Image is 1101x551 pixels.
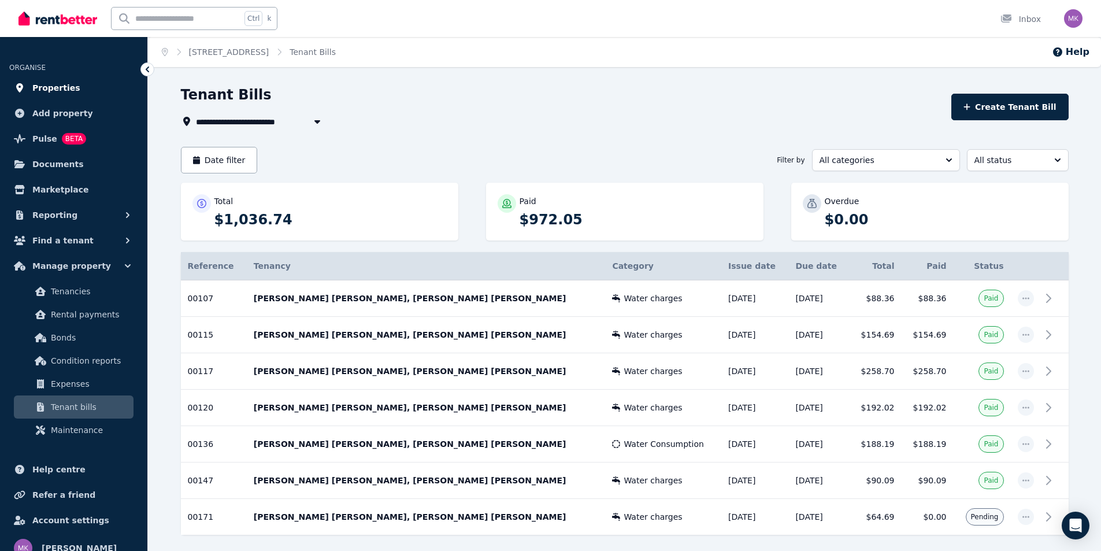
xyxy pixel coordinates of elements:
[32,488,95,502] span: Refer a friend
[984,294,998,303] span: Paid
[9,178,138,201] a: Marketplace
[788,426,849,463] td: [DATE]
[902,499,954,535] td: $0.00
[9,76,138,99] a: Properties
[984,367,998,376] span: Paid
[9,254,138,278] button: Manage property
[32,463,86,476] span: Help centre
[849,252,901,280] th: Total
[254,402,599,413] p: [PERSON_NAME] [PERSON_NAME], [PERSON_NAME] [PERSON_NAME]
[290,47,336,57] a: Tenant Bills
[788,499,849,535] td: [DATE]
[14,395,134,419] a: Tenant bills
[902,317,954,353] td: $154.69
[624,511,682,523] span: Water charges
[788,463,849,499] td: [DATE]
[721,499,788,535] td: [DATE]
[32,157,84,171] span: Documents
[188,512,214,522] span: 00171
[188,439,214,449] span: 00136
[254,475,599,486] p: [PERSON_NAME] [PERSON_NAME], [PERSON_NAME] [PERSON_NAME]
[849,499,901,535] td: $64.69
[624,438,704,450] span: Water Consumption
[984,476,998,485] span: Paid
[188,476,214,485] span: 00147
[820,154,936,166] span: All categories
[520,195,536,207] p: Paid
[902,280,954,317] td: $88.36
[32,81,80,95] span: Properties
[32,208,77,222] span: Reporting
[14,326,134,349] a: Bonds
[51,284,129,298] span: Tenancies
[721,252,788,280] th: Issue date
[9,458,138,481] a: Help centre
[51,423,129,437] span: Maintenance
[254,511,599,523] p: [PERSON_NAME] [PERSON_NAME], [PERSON_NAME] [PERSON_NAME]
[520,210,752,229] p: $972.05
[188,261,234,271] span: Reference
[902,426,954,463] td: $188.19
[18,10,97,27] img: RentBetter
[14,280,134,303] a: Tenancies
[849,390,901,426] td: $192.02
[14,372,134,395] a: Expenses
[984,330,998,339] span: Paid
[902,252,954,280] th: Paid
[51,400,129,414] span: Tenant bills
[721,390,788,426] td: [DATE]
[9,483,138,506] a: Refer a friend
[721,426,788,463] td: [DATE]
[51,308,129,321] span: Rental payments
[244,11,262,26] span: Ctrl
[9,229,138,252] button: Find a tenant
[189,47,269,57] a: [STREET_ADDRESS]
[14,349,134,372] a: Condition reports
[721,353,788,390] td: [DATE]
[974,154,1045,166] span: All status
[267,14,271,23] span: k
[51,331,129,345] span: Bonds
[32,513,109,527] span: Account settings
[32,259,111,273] span: Manage property
[254,293,599,304] p: [PERSON_NAME] [PERSON_NAME], [PERSON_NAME] [PERSON_NAME]
[624,293,682,304] span: Water charges
[788,252,849,280] th: Due date
[902,463,954,499] td: $90.09
[32,132,57,146] span: Pulse
[9,204,138,227] button: Reporting
[32,106,93,120] span: Add property
[181,147,258,173] button: Date filter
[214,210,447,229] p: $1,036.74
[721,463,788,499] td: [DATE]
[788,317,849,353] td: [DATE]
[902,353,954,390] td: $258.70
[254,438,599,450] p: [PERSON_NAME] [PERSON_NAME], [PERSON_NAME] [PERSON_NAME]
[148,37,350,67] nav: Breadcrumb
[1000,13,1041,25] div: Inbox
[777,156,805,165] span: Filter by
[624,365,682,377] span: Water charges
[984,439,998,449] span: Paid
[1064,9,1083,28] img: Marko Kruger
[181,86,272,104] h1: Tenant Bills
[51,354,129,368] span: Condition reports
[954,252,1011,280] th: Status
[605,252,721,280] th: Category
[788,353,849,390] td: [DATE]
[951,94,1069,120] button: Create Tenant Bill
[788,280,849,317] td: [DATE]
[984,403,998,412] span: Paid
[9,153,138,176] a: Documents
[9,102,138,125] a: Add property
[9,127,138,150] a: PulseBETA
[624,475,682,486] span: Water charges
[825,210,1057,229] p: $0.00
[849,317,901,353] td: $154.69
[188,367,214,376] span: 00117
[188,330,214,339] span: 00115
[9,64,46,72] span: ORGANISE
[812,149,960,171] button: All categories
[849,426,901,463] td: $188.19
[254,365,599,377] p: [PERSON_NAME] [PERSON_NAME], [PERSON_NAME] [PERSON_NAME]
